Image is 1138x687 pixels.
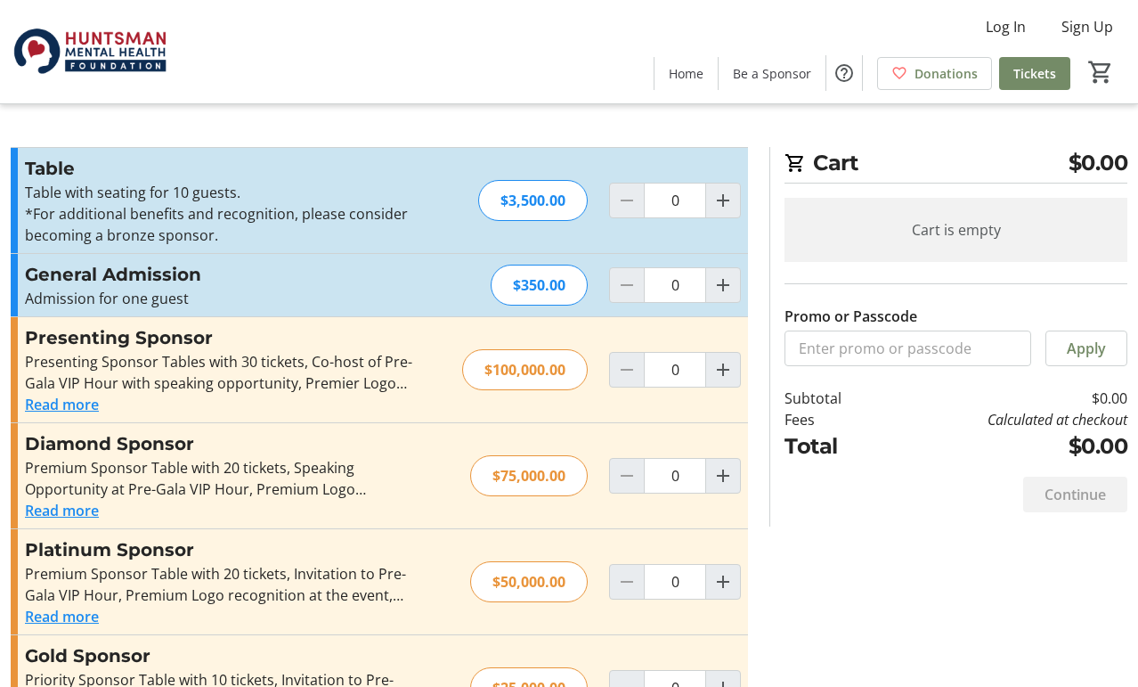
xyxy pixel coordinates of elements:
[877,57,992,90] a: Donations
[733,64,811,83] span: Be a Sponsor
[986,16,1026,37] span: Log In
[784,388,883,409] td: Subtotal
[784,409,883,430] td: Fees
[706,184,740,217] button: Increment by one
[25,536,414,563] h3: Platinum Sponsor
[25,351,414,394] div: Presenting Sponsor Tables with 30 tickets, Co-host of Pre-Gala VIP Hour with speaking opportunity...
[706,565,740,599] button: Increment by one
[706,268,740,302] button: Increment by one
[784,147,1127,184] h2: Cart
[1061,16,1113,37] span: Sign Up
[706,353,740,387] button: Increment by one
[25,642,414,669] h3: Gold Sponsor
[25,203,414,246] p: *For additional benefits and recognition, please consider becoming a bronze sponsor.
[971,12,1040,41] button: Log In
[478,180,588,221] div: $3,500.00
[25,261,414,288] h3: General Admission
[25,288,414,309] p: Admission for one guest
[784,198,1127,262] div: Cart is empty
[1069,147,1128,179] span: $0.00
[784,430,883,462] td: Total
[999,57,1070,90] a: Tickets
[470,455,588,496] div: $75,000.00
[1085,56,1117,88] button: Cart
[719,57,825,90] a: Be a Sponsor
[644,267,706,303] input: General Admission Quantity
[1045,331,1127,366] button: Apply
[883,430,1127,462] td: $0.00
[25,394,99,415] button: Read more
[25,500,99,521] button: Read more
[25,182,414,203] p: Table with seating for 10 guests.
[669,64,703,83] span: Home
[644,183,706,218] input: Table Quantity
[462,349,588,390] div: $100,000.00
[25,563,414,606] div: Premium Sponsor Table with 20 tickets, Invitation to Pre-Gala VIP Hour, Premium Logo recognition ...
[25,430,414,457] h3: Diamond Sponsor
[883,409,1127,430] td: Calculated at checkout
[784,306,917,327] label: Promo or Passcode
[644,458,706,494] input: Diamond Sponsor Quantity
[784,331,1031,366] input: Enter promo or passcode
[1047,12,1127,41] button: Sign Up
[706,459,740,493] button: Increment by one
[644,352,706,388] input: Presenting Sponsor Quantity
[470,561,588,602] div: $50,000.00
[25,606,99,627] button: Read more
[914,64,978,83] span: Donations
[11,7,169,96] img: Huntsman Mental Health Foundation's Logo
[491,265,588,306] div: $350.00
[826,55,862,91] button: Help
[25,155,414,182] h3: Table
[25,324,414,351] h3: Presenting Sponsor
[644,564,706,600] input: Platinum Sponsor Quantity
[1067,338,1106,359] span: Apply
[1013,64,1056,83] span: Tickets
[25,457,414,500] div: Premium Sponsor Table with 20 tickets, Speaking Opportunity at Pre-Gala VIP Hour, Premium Logo re...
[654,57,718,90] a: Home
[883,388,1127,409] td: $0.00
